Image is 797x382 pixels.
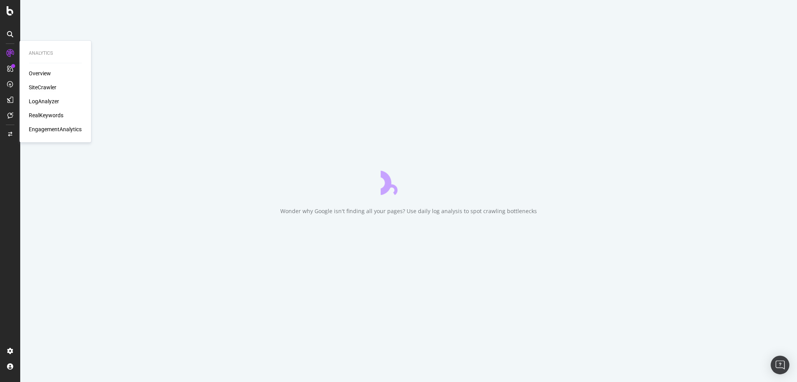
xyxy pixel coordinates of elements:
a: RealKeywords [29,111,63,119]
a: Overview [29,69,51,77]
a: LogAnalyzer [29,97,59,105]
a: EngagementAnalytics [29,125,82,133]
div: Wonder why Google isn't finding all your pages? Use daily log analysis to spot crawling bottlenecks [280,207,537,215]
div: animation [381,167,437,195]
a: SiteCrawler [29,83,56,91]
div: Open Intercom Messenger [771,356,789,374]
div: Analytics [29,50,82,57]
